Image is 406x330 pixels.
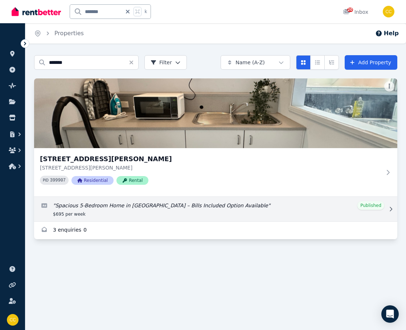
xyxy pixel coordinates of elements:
[345,55,397,70] a: Add Property
[235,59,265,66] span: Name (A-Z)
[310,55,325,70] button: Compact list view
[324,55,339,70] button: Expanded list view
[34,78,397,196] a: 103 Jamison Rd, Penrith[STREET_ADDRESS][PERSON_NAME][STREET_ADDRESS][PERSON_NAME]PID 399907Reside...
[221,55,290,70] button: Name (A-Z)
[296,55,339,70] div: View options
[50,178,66,183] code: 399907
[71,176,114,185] span: Residential
[116,176,148,185] span: Rental
[151,59,172,66] span: Filter
[54,30,84,37] a: Properties
[25,23,93,44] nav: Breadcrumb
[34,222,397,239] a: Enquiries for 103 Jamison Rd, Penrith
[347,8,353,12] span: 20
[34,78,397,148] img: 103 Jamison Rd, Penrith
[144,9,147,15] span: k
[384,81,394,91] button: More options
[381,305,399,323] div: Open Intercom Messenger
[383,6,394,17] img: CDA Co-Living
[296,55,311,70] button: Card view
[128,55,139,70] button: Clear search
[40,164,381,171] p: [STREET_ADDRESS][PERSON_NAME]
[144,55,187,70] button: Filter
[34,197,397,221] a: Edit listing: Spacious 5-Bedroom Home in Penrith – Bills Included Option Available
[43,178,49,182] small: PID
[40,154,381,164] h3: [STREET_ADDRESS][PERSON_NAME]
[7,314,19,326] img: CDA Co-Living
[375,29,399,38] button: Help
[343,8,368,16] div: Inbox
[12,6,61,17] img: RentBetter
